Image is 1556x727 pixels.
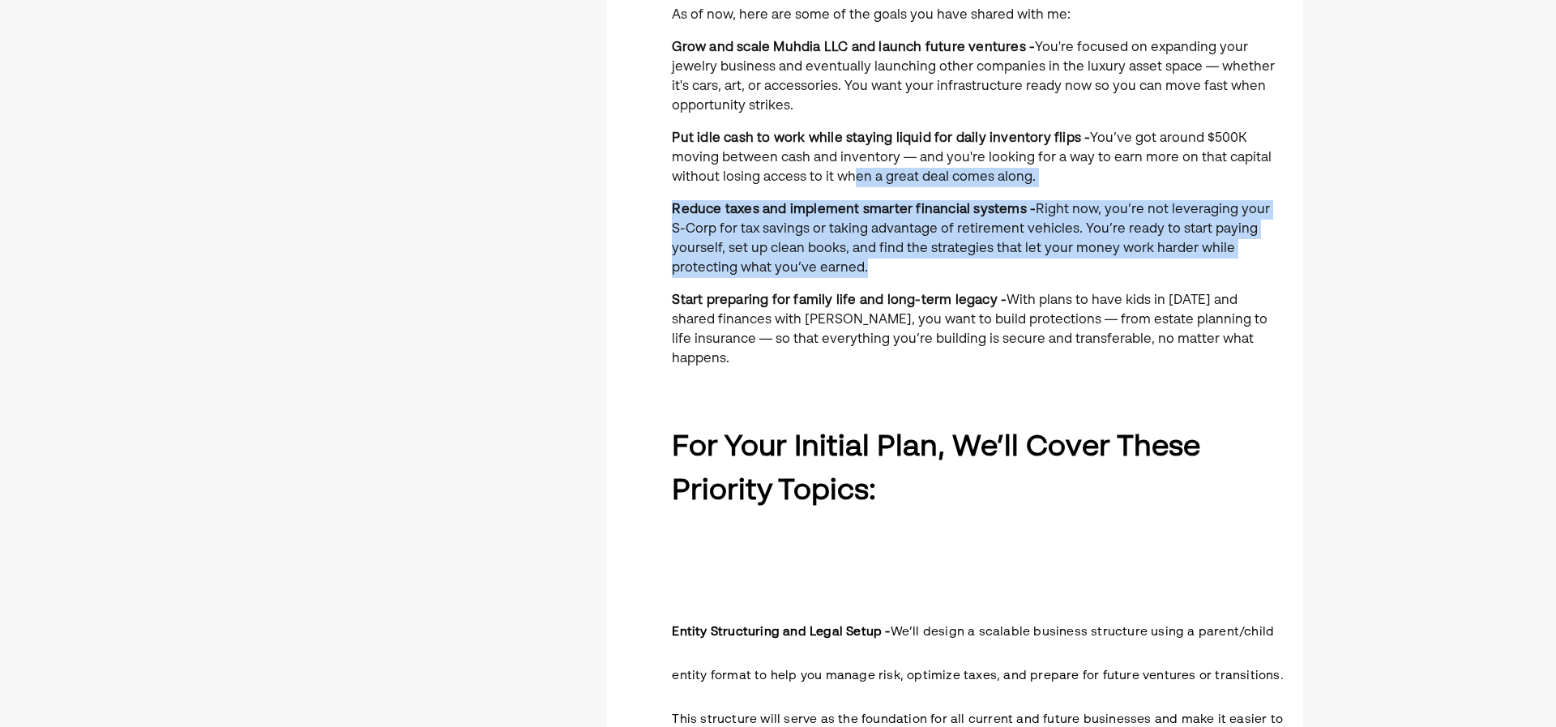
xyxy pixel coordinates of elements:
[672,203,1036,216] strong: Reduce taxes and implement smarter financial systems -
[672,426,1284,513] h2: For Your Initial Plan, We’ll Cover These Priority Topics:
[672,6,1284,25] p: As of now, here are some of the goals you have shared with me:
[672,132,1272,184] span: You’ve got around $500K moving between cash and inventory — and you're looking for a way to earn ...
[672,626,890,638] strong: Entity Structuring and Legal Setup -
[672,132,1090,145] strong: Put idle cash to work while staying liquid for daily inventory flips -
[672,41,1035,54] strong: Grow and scale Muhdia LLC and launch future ventures -
[672,294,1007,307] strong: Start preparing for family life and long-term legacy -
